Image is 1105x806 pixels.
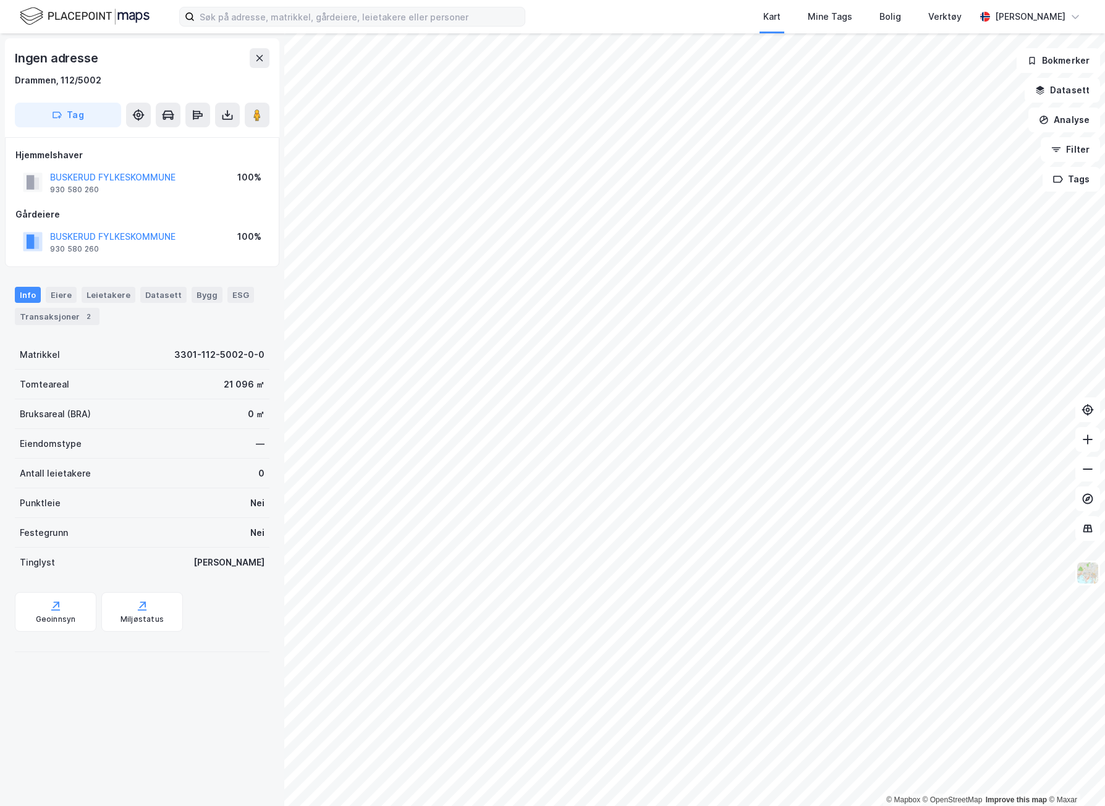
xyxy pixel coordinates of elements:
img: Z [1076,561,1099,585]
div: 100% [237,170,261,185]
input: Søk på adresse, matrikkel, gårdeiere, leietakere eller personer [195,7,525,26]
a: OpenStreetMap [923,795,983,804]
div: Tinglyst [20,555,55,570]
div: [PERSON_NAME] [193,555,265,570]
button: Analyse [1028,108,1100,132]
div: Transaksjoner [15,308,99,325]
a: Mapbox [886,795,920,804]
div: Drammen, 112/5002 [15,73,101,88]
div: Kart [763,9,781,24]
div: Eiendomstype [20,436,82,451]
div: [PERSON_NAME] [995,9,1065,24]
div: 0 [258,466,265,481]
div: — [256,436,265,451]
div: Antall leietakere [20,466,91,481]
button: Filter [1041,137,1100,162]
div: Datasett [140,287,187,303]
div: Mine Tags [808,9,852,24]
div: Info [15,287,41,303]
div: 0 ㎡ [248,407,265,422]
div: Miljøstatus [121,614,164,624]
div: Leietakere [82,287,135,303]
div: 3301-112-5002-0-0 [174,347,265,362]
div: Matrikkel [20,347,60,362]
div: Verktøy [928,9,962,24]
div: ESG [227,287,254,303]
button: Tag [15,103,121,127]
div: Festegrunn [20,525,68,540]
div: 100% [237,229,261,244]
div: Bruksareal (BRA) [20,407,91,422]
div: Nei [250,525,265,540]
div: Gårdeiere [15,207,269,222]
div: Kontrollprogram for chat [1043,747,1105,806]
img: logo.f888ab2527a4732fd821a326f86c7f29.svg [20,6,150,27]
div: Nei [250,496,265,511]
div: Bolig [879,9,901,24]
div: Ingen adresse [15,48,100,68]
button: Datasett [1025,78,1100,103]
div: 21 096 ㎡ [224,377,265,392]
iframe: Chat Widget [1043,747,1105,806]
div: Punktleie [20,496,61,511]
div: Geoinnsyn [36,614,76,624]
button: Tags [1043,167,1100,192]
div: Hjemmelshaver [15,148,269,163]
button: Bokmerker [1017,48,1100,73]
div: Tomteareal [20,377,69,392]
div: 930 580 260 [50,244,99,254]
div: Bygg [192,287,222,303]
div: Eiere [46,287,77,303]
div: 930 580 260 [50,185,99,195]
div: 2 [82,310,95,323]
a: Improve this map [986,795,1047,804]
